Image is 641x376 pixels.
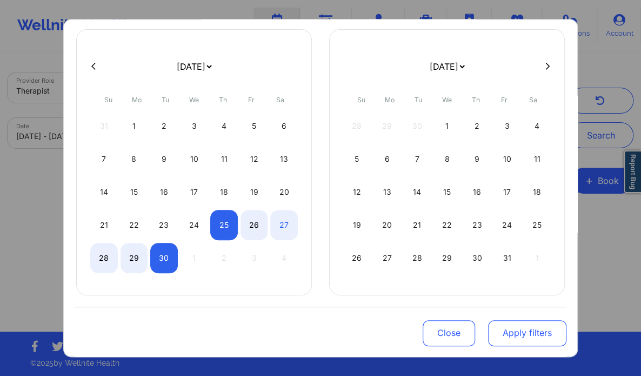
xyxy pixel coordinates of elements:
[241,177,268,207] div: Fri Sep 19 2025
[150,210,178,240] div: Tue Sep 23 2025
[433,177,461,207] div: Wed Oct 15 2025
[403,177,431,207] div: Tue Oct 14 2025
[493,243,521,273] div: Fri Oct 31 2025
[150,177,178,207] div: Tue Sep 16 2025
[523,210,551,240] div: Sat Oct 25 2025
[270,177,298,207] div: Sat Sep 20 2025
[150,144,178,174] div: Tue Sep 09 2025
[493,111,521,141] div: Fri Oct 03 2025
[501,96,508,104] abbr: Friday
[343,177,371,207] div: Sun Oct 12 2025
[132,96,142,104] abbr: Monday
[357,96,365,104] abbr: Sunday
[463,111,491,141] div: Thu Oct 02 2025
[248,96,255,104] abbr: Friday
[433,210,461,240] div: Wed Oct 22 2025
[90,177,118,207] div: Sun Sep 14 2025
[241,210,268,240] div: Fri Sep 26 2025
[463,144,491,174] div: Thu Oct 09 2025
[523,144,551,174] div: Sat Oct 11 2025
[403,243,431,273] div: Tue Oct 28 2025
[276,96,284,104] abbr: Saturday
[90,144,118,174] div: Sun Sep 07 2025
[210,144,238,174] div: Thu Sep 11 2025
[150,111,178,141] div: Tue Sep 02 2025
[463,243,491,273] div: Thu Oct 30 2025
[463,177,491,207] div: Thu Oct 16 2025
[442,96,452,104] abbr: Wednesday
[219,96,227,104] abbr: Thursday
[90,243,118,273] div: Sun Sep 28 2025
[189,96,199,104] abbr: Wednesday
[270,111,298,141] div: Sat Sep 06 2025
[433,111,461,141] div: Wed Oct 01 2025
[181,177,208,207] div: Wed Sep 17 2025
[210,177,238,207] div: Thu Sep 18 2025
[162,96,169,104] abbr: Tuesday
[463,210,491,240] div: Thu Oct 23 2025
[488,320,566,346] button: Apply filters
[415,96,422,104] abbr: Tuesday
[403,210,431,240] div: Tue Oct 21 2025
[150,243,178,273] div: Tue Sep 30 2025
[343,210,371,240] div: Sun Oct 19 2025
[343,144,371,174] div: Sun Oct 05 2025
[373,210,401,240] div: Mon Oct 20 2025
[493,177,521,207] div: Fri Oct 17 2025
[121,210,148,240] div: Mon Sep 22 2025
[523,111,551,141] div: Sat Oct 04 2025
[210,111,238,141] div: Thu Sep 04 2025
[104,96,112,104] abbr: Sunday
[433,243,461,273] div: Wed Oct 29 2025
[181,111,208,141] div: Wed Sep 03 2025
[121,144,148,174] div: Mon Sep 08 2025
[241,111,268,141] div: Fri Sep 05 2025
[385,96,395,104] abbr: Monday
[270,144,298,174] div: Sat Sep 13 2025
[373,144,401,174] div: Mon Oct 06 2025
[181,210,208,240] div: Wed Sep 24 2025
[403,144,431,174] div: Tue Oct 07 2025
[423,320,475,346] button: Close
[472,96,480,104] abbr: Thursday
[529,96,537,104] abbr: Saturday
[121,111,148,141] div: Mon Sep 01 2025
[90,210,118,240] div: Sun Sep 21 2025
[181,144,208,174] div: Wed Sep 10 2025
[121,243,148,273] div: Mon Sep 29 2025
[523,177,551,207] div: Sat Oct 18 2025
[373,243,401,273] div: Mon Oct 27 2025
[343,243,371,273] div: Sun Oct 26 2025
[241,144,268,174] div: Fri Sep 12 2025
[493,144,521,174] div: Fri Oct 10 2025
[270,210,298,240] div: Sat Sep 27 2025
[210,210,238,240] div: Thu Sep 25 2025
[373,177,401,207] div: Mon Oct 13 2025
[121,177,148,207] div: Mon Sep 15 2025
[493,210,521,240] div: Fri Oct 24 2025
[433,144,461,174] div: Wed Oct 08 2025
